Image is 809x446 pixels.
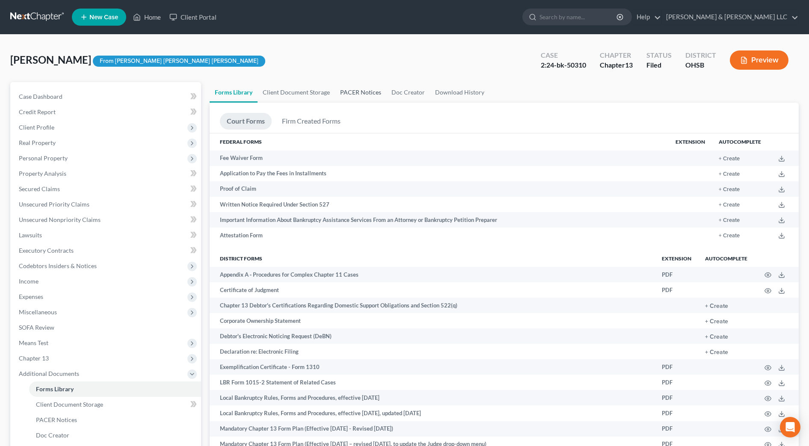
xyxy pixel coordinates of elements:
button: + Create [705,319,728,325]
td: Local Bankruptcy Rules, Forms and Procedures, effective [DATE], updated [DATE] [210,405,655,421]
span: Codebtors Insiders & Notices [19,262,97,269]
button: + Create [705,334,728,340]
a: Download History [430,82,489,103]
a: Doc Creator [386,82,430,103]
td: Important Information About Bankruptcy Assistance Services From an Attorney or Bankruptcy Petitio... [210,212,669,227]
span: PACER Notices [36,416,77,423]
a: SOFA Review [12,320,201,335]
button: + Create [719,187,740,192]
button: + Create [719,218,740,223]
th: Extension [669,133,712,151]
a: Court Forms [220,113,272,130]
span: Forms Library [36,385,74,393]
a: Credit Report [12,104,201,120]
span: Client Document Storage [36,401,103,408]
span: Doc Creator [36,431,69,439]
td: Certificate of Judgment [210,282,655,298]
a: Secured Claims [12,181,201,197]
th: Extension [655,250,698,267]
span: Personal Property [19,154,68,162]
span: Secured Claims [19,185,60,192]
td: Application to Pay the Fees in Installments [210,166,669,181]
div: District [685,50,716,60]
td: Corporate Ownership Statement [210,313,655,328]
span: Additional Documents [19,370,79,377]
span: SOFA Review [19,324,54,331]
td: Mandatory Chapter 13 Form Plan (Effective [DATE] - Revised [DATE]) [210,421,655,437]
a: Client Document Storage [29,397,201,412]
span: Miscellaneous [19,308,57,316]
div: From [PERSON_NAME] [PERSON_NAME] [PERSON_NAME] [93,56,265,67]
a: [PERSON_NAME] & [PERSON_NAME] LLC [662,9,798,25]
th: District forms [210,250,655,267]
button: Preview [730,50,788,70]
td: Fee Waiver Form [210,151,669,166]
td: Proof of Claim [210,181,669,197]
div: Case [541,50,586,60]
a: Property Analysis [12,166,201,181]
span: Case Dashboard [19,93,62,100]
span: Property Analysis [19,170,66,177]
button: + Create [719,233,740,239]
td: PDF [655,421,698,437]
span: Credit Report [19,108,56,115]
div: Chapter [600,50,633,60]
td: Attestation Form [210,227,669,243]
th: Federal Forms [210,133,669,151]
div: 2:24-bk-50310 [541,60,586,70]
a: Client Document Storage [258,82,335,103]
div: Filed [646,60,672,70]
div: Status [646,50,672,60]
span: Client Profile [19,124,54,131]
a: PACER Notices [29,412,201,428]
a: Client Portal [165,9,221,25]
a: Home [129,9,165,25]
a: Doc Creator [29,428,201,443]
a: Firm Created Forms [275,113,347,130]
td: Local Bankruptcy Rules, Forms and Procedures, effective [DATE] [210,390,655,405]
td: Chapter 13 Debtor's Certifications Regarding Domestic Support Obligations and Section 522(q) [210,298,655,313]
a: PACER Notices [335,82,386,103]
td: PDF [655,282,698,298]
a: Lawsuits [12,227,201,243]
a: Help [632,9,661,25]
td: PDF [655,390,698,405]
td: PDF [655,267,698,282]
td: Declaration re: Electronic Filing [210,344,655,359]
a: Executory Contracts [12,243,201,258]
a: Case Dashboard [12,89,201,104]
span: Lawsuits [19,231,42,239]
td: Appendix A ‐ Procedures for Complex Chapter 11 Cases [210,267,655,282]
div: Open Intercom Messenger [780,417,800,437]
td: Exemplification Certificate - Form 1310 [210,359,655,375]
td: PDF [655,375,698,390]
td: PDF [655,405,698,421]
button: + Create [719,171,740,177]
span: Income [19,278,39,285]
input: Search by name... [539,9,618,25]
button: + Create [719,202,740,208]
div: OHSB [685,60,716,70]
button: + Create [705,303,728,309]
td: PDF [655,359,698,375]
span: Chapter 13 [19,354,49,362]
span: Executory Contracts [19,247,74,254]
td: Written Notice Required Under Section 527 [210,197,669,212]
span: Real Property [19,139,56,146]
span: New Case [89,14,118,21]
span: Expenses [19,293,43,300]
a: Forms Library [29,381,201,397]
a: Unsecured Priority Claims [12,197,201,212]
button: + Create [719,156,740,162]
td: Debtor's Electronic Noticing Request (DeBN) [210,328,655,344]
button: + Create [705,349,728,355]
span: Unsecured Nonpriority Claims [19,216,101,223]
td: LBR Form 1015-2 Statement of Related Cases [210,375,655,390]
a: Forms Library [210,82,258,103]
span: Means Test [19,339,48,346]
a: Unsecured Nonpriority Claims [12,212,201,227]
th: Autocomplete [698,250,754,267]
span: [PERSON_NAME] [10,53,91,66]
div: Chapter [600,60,633,70]
span: 13 [625,61,633,69]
